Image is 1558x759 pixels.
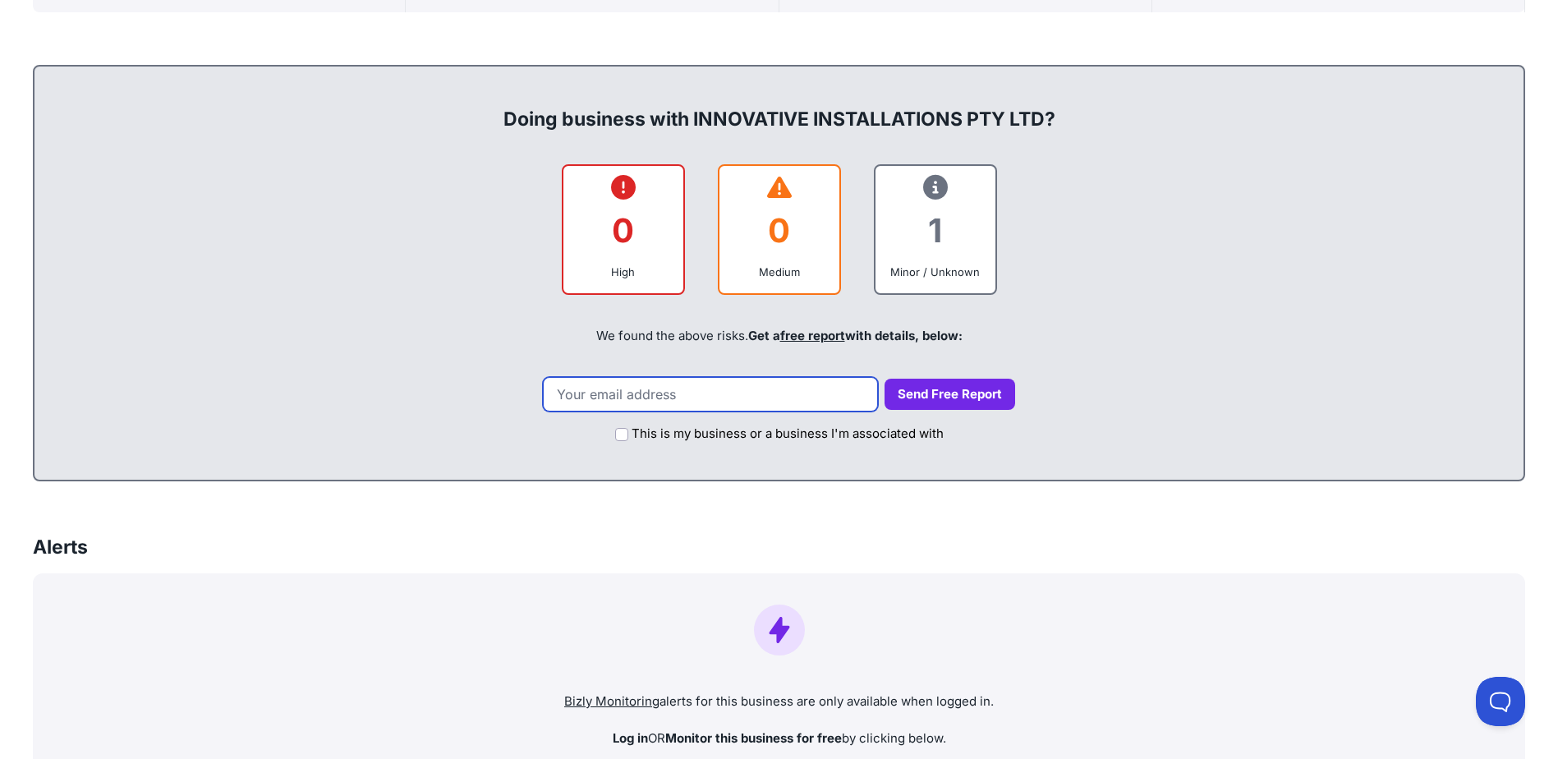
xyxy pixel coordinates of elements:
div: Doing business with INNOVATIVE INSTALLATIONS PTY LTD? [51,80,1507,132]
button: Send Free Report [885,379,1015,411]
span: Get a with details, below: [748,328,963,343]
p: OR by clicking below. [46,729,1512,748]
div: We found the above risks. [51,308,1507,364]
div: High [577,264,670,280]
div: 1 [889,197,982,264]
a: free report [780,328,845,343]
div: Minor / Unknown [889,264,982,280]
input: Your email address [543,377,878,412]
a: Bizly Monitoring [564,693,660,709]
div: 0 [733,197,826,264]
div: Medium [733,264,826,280]
div: 0 [577,197,670,264]
p: alerts for this business are only available when logged in. [46,692,1512,711]
strong: Monitor this business for free [665,730,842,746]
h3: Alerts [33,534,88,560]
strong: Log in [613,730,648,746]
label: This is my business or a business I'm associated with [632,425,944,444]
iframe: Toggle Customer Support [1476,677,1525,726]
